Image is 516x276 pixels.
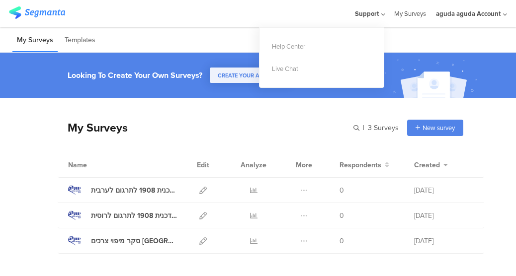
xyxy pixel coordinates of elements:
[68,69,202,81] div: Looking To Create Your Own Surveys?
[68,160,128,170] div: Name
[414,236,474,246] div: [DATE]
[58,119,128,136] div: My Surveys
[12,29,58,52] li: My Surveys
[340,160,381,170] span: Respondents
[355,9,379,18] span: Support
[414,160,440,170] span: Created
[414,210,474,221] div: [DATE]
[340,210,344,221] span: 0
[259,35,384,58] a: Help Center
[361,123,366,133] span: |
[91,236,177,246] div: סקר מיפוי צרכים באר שבע
[414,185,474,196] div: [DATE]
[218,71,282,79] span: CREATE YOUR ACCOUNT
[381,56,484,101] img: create_account_image.svg
[68,234,177,247] a: סקר מיפוי צרכים [GEOGRAPHIC_DATA]
[60,29,100,52] li: Templates
[340,185,344,196] span: 0
[340,160,389,170] button: Respondents
[414,160,448,170] button: Created
[368,123,399,133] span: 3 Surveys
[68,209,177,222] a: סקר באר שבע גירסה עדכנית 1908 לתרגום לרוסית
[436,9,501,18] div: aguda aguda Account
[259,58,384,80] a: Live Chat
[68,184,177,197] a: סקר באר שבע גרסה עדכנית 1908 לתרגום לערבית
[210,68,290,83] button: CREATE YOUR ACCOUNT
[91,210,177,221] div: סקר באר שבע גירסה עדכנית 1908 לתרגום לרוסית
[340,236,344,246] span: 0
[192,152,214,177] div: Edit
[91,185,177,196] div: סקר באר שבע גרסה עדכנית 1908 לתרגום לערבית
[239,152,268,177] div: Analyze
[293,152,315,177] div: More
[423,123,455,133] span: New survey
[9,6,65,19] img: segmanta logo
